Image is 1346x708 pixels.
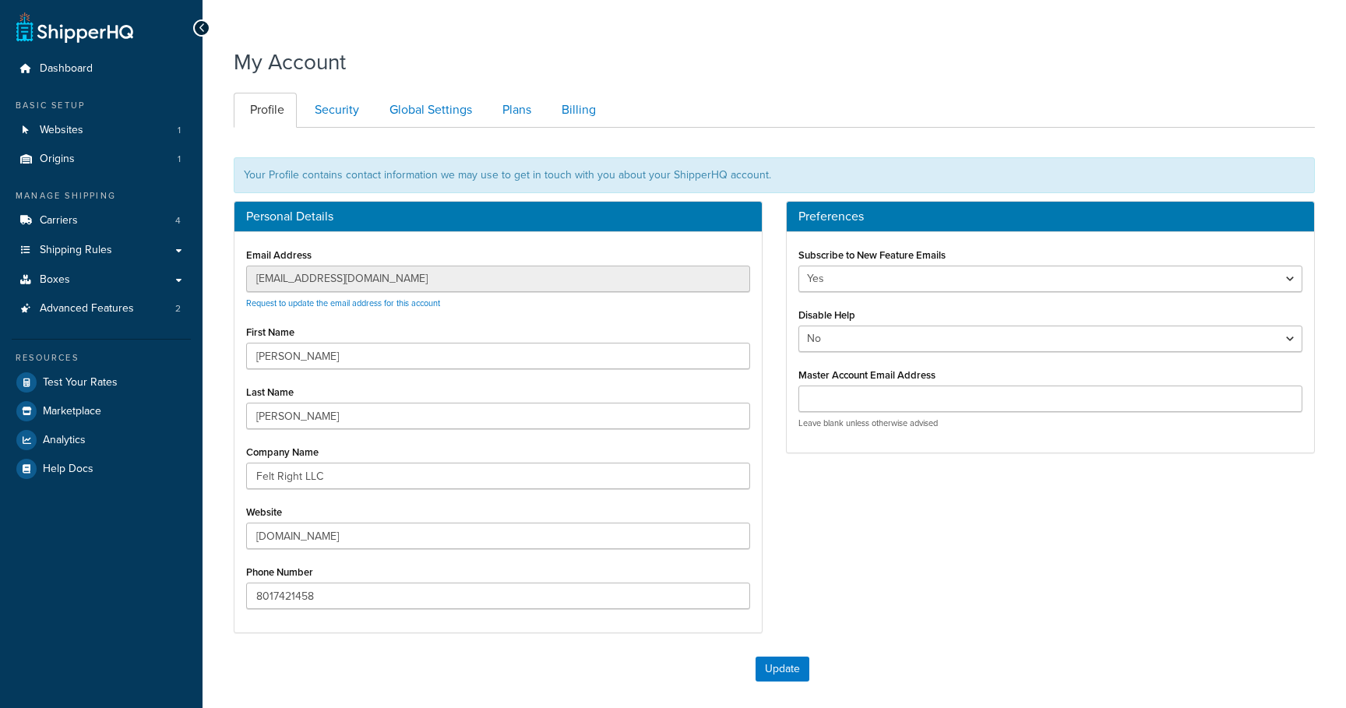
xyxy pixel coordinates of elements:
span: Boxes [40,273,70,287]
li: Advanced Features [12,294,191,323]
span: Dashboard [40,62,93,76]
h3: Personal Details [246,210,750,224]
a: Billing [545,93,608,128]
a: Analytics [12,426,191,454]
a: Test Your Rates [12,368,191,396]
a: Help Docs [12,455,191,483]
h3: Preferences [798,210,1302,224]
span: 1 [178,153,181,166]
label: Website [246,506,282,518]
a: Boxes [12,266,191,294]
button: Update [756,657,809,682]
label: Disable Help [798,309,855,321]
span: Shipping Rules [40,244,112,257]
a: ShipperHQ Home [16,12,133,43]
span: Test Your Rates [43,376,118,389]
a: Dashboard [12,55,191,83]
a: Plans [486,93,544,128]
a: Advanced Features 2 [12,294,191,323]
a: Shipping Rules [12,236,191,265]
div: Basic Setup [12,99,191,112]
label: Company Name [246,446,319,458]
div: Manage Shipping [12,189,191,203]
a: Origins 1 [12,145,191,174]
h1: My Account [234,47,346,77]
label: First Name [246,326,294,338]
div: Resources [12,351,191,365]
li: Carriers [12,206,191,235]
a: Global Settings [373,93,484,128]
span: Websites [40,124,83,137]
span: 4 [175,214,181,227]
span: Origins [40,153,75,166]
li: Origins [12,145,191,174]
label: Subscribe to New Feature Emails [798,249,946,261]
span: Carriers [40,214,78,227]
label: Last Name [246,386,294,398]
a: Marketplace [12,397,191,425]
label: Email Address [246,249,312,261]
li: Websites [12,116,191,145]
span: 1 [178,124,181,137]
span: Help Docs [43,463,93,476]
span: 2 [175,302,181,315]
a: Profile [234,93,297,128]
span: Analytics [43,434,86,447]
span: Advanced Features [40,302,134,315]
label: Phone Number [246,566,313,578]
p: Leave blank unless otherwise advised [798,417,1302,429]
div: Your Profile contains contact information we may use to get in touch with you about your ShipperH... [234,157,1315,193]
a: Carriers 4 [12,206,191,235]
label: Master Account Email Address [798,369,936,381]
span: Marketplace [43,405,101,418]
a: Security [298,93,372,128]
a: Request to update the email address for this account [246,297,440,309]
a: Websites 1 [12,116,191,145]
